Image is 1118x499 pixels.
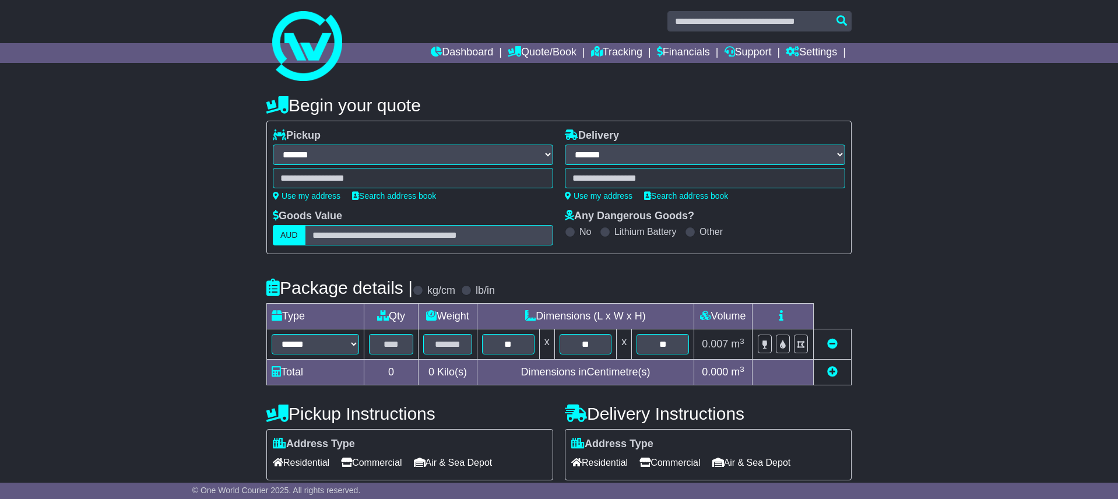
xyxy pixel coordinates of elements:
span: m [731,338,744,350]
span: © One World Courier 2025. All rights reserved. [192,486,361,495]
span: Commercial [341,454,402,472]
td: x [617,329,632,360]
a: Search address book [644,191,728,201]
span: Residential [273,454,329,472]
a: Use my address [565,191,632,201]
span: Commercial [639,454,700,472]
h4: Begin your quote [266,96,852,115]
h4: Pickup Instructions [266,404,553,423]
label: lb/in [476,284,495,297]
label: kg/cm [427,284,455,297]
a: Support [725,43,772,63]
td: Kilo(s) [419,360,477,385]
label: AUD [273,225,305,245]
td: Dimensions in Centimetre(s) [477,360,694,385]
td: Dimensions (L x W x H) [477,304,694,329]
a: Quote/Book [508,43,576,63]
td: x [539,329,554,360]
td: Qty [364,304,419,329]
span: Air & Sea Depot [414,454,493,472]
a: Use my address [273,191,340,201]
span: Air & Sea Depot [712,454,791,472]
span: Residential [571,454,628,472]
span: 0.000 [702,366,728,378]
sup: 3 [740,337,744,346]
a: Add new item [827,366,838,378]
td: Total [267,360,364,385]
span: 0 [428,366,434,378]
a: Dashboard [431,43,493,63]
sup: 3 [740,365,744,374]
span: m [731,366,744,378]
td: Weight [419,304,477,329]
label: Pickup [273,129,321,142]
label: Delivery [565,129,619,142]
label: Address Type [571,438,653,451]
a: Tracking [591,43,642,63]
h4: Delivery Instructions [565,404,852,423]
h4: Package details | [266,278,413,297]
label: Other [699,226,723,237]
a: Financials [657,43,710,63]
label: Lithium Battery [614,226,677,237]
label: Any Dangerous Goods? [565,210,694,223]
label: No [579,226,591,237]
a: Search address book [352,191,436,201]
a: Remove this item [827,338,838,350]
span: 0.007 [702,338,728,350]
td: Type [267,304,364,329]
td: 0 [364,360,419,385]
td: Volume [694,304,752,329]
label: Goods Value [273,210,342,223]
a: Settings [786,43,837,63]
label: Address Type [273,438,355,451]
